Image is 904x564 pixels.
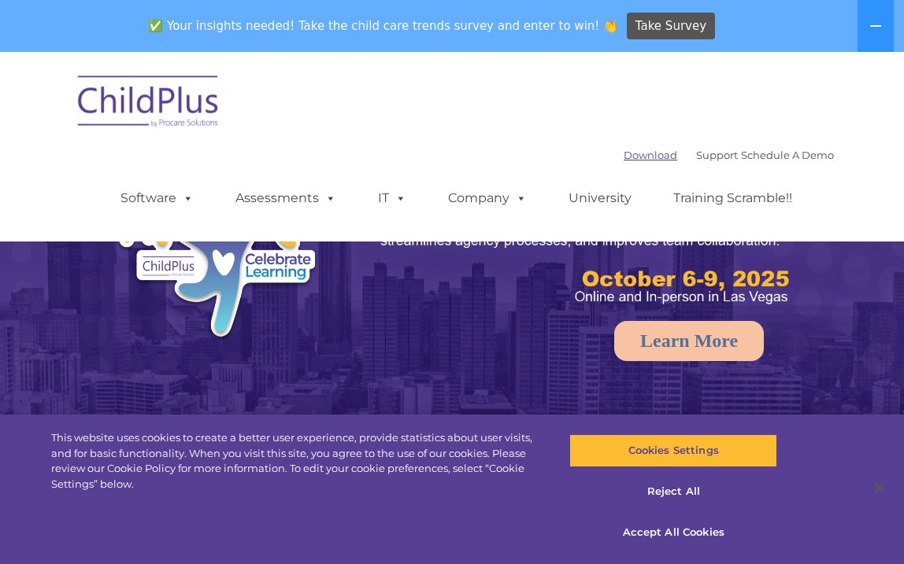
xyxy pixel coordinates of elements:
a: Download [624,149,677,161]
a: Company [432,182,543,214]
font: | [624,149,834,161]
a: University [553,182,647,214]
a: IT [362,182,422,214]
a: Learn More [614,321,764,361]
a: Support [696,149,738,161]
button: Reject All [569,475,777,508]
img: ChildPlus by Procare Solutions [70,65,228,143]
div: This website uses cookies to create a better user experience, provide statistics about user visit... [51,430,543,492]
button: Close [861,470,896,505]
a: Schedule A Demo [741,149,834,161]
a: Take Survey [627,13,716,40]
button: Accept All Cookies [569,515,777,548]
a: Assessments [220,182,352,214]
span: Take Survey [635,13,706,40]
span: ✅ Your insights needed! Take the child care trends survey and enter to win! 👏 [143,10,624,41]
a: Software [105,182,209,214]
button: Cookies Settings [569,434,777,467]
a: Training Scramble!! [658,182,808,214]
